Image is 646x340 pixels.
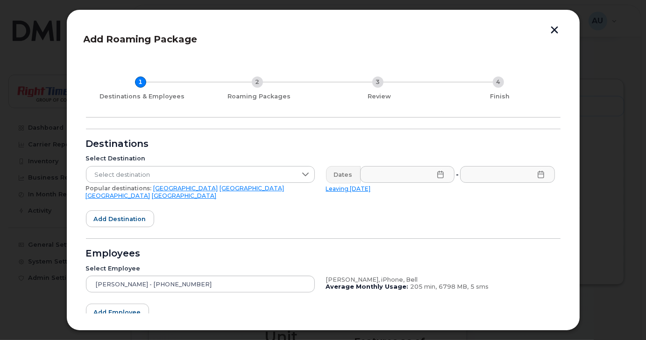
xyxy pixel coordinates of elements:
[94,308,141,317] span: Add employee
[360,166,455,183] input: Please fill out this field
[203,93,316,100] div: Roaming Packages
[439,283,469,290] span: 6798 MB,
[411,283,437,290] span: 205 min,
[326,276,555,284] div: [PERSON_NAME], iPhone, Bell
[326,283,409,290] b: Average Monthly Usage:
[323,93,436,100] div: Review
[86,155,315,162] div: Select Destination
[444,93,557,100] div: Finish
[86,265,315,272] div: Select Employee
[86,210,154,227] button: Add destination
[252,76,263,88] div: 2
[152,192,217,199] a: [GEOGRAPHIC_DATA]
[86,192,150,199] a: [GEOGRAPHIC_DATA]
[86,140,561,148] div: Destinations
[84,34,198,45] span: Add Roaming Package
[86,276,315,292] input: Search device
[220,185,284,192] a: [GEOGRAPHIC_DATA]
[94,215,146,223] span: Add destination
[154,185,218,192] a: [GEOGRAPHIC_DATA]
[493,76,504,88] div: 4
[86,167,297,183] span: Select destination
[471,283,489,290] span: 5 sms
[86,304,149,320] button: Add employee
[372,76,383,88] div: 3
[86,185,152,192] span: Popular destinations:
[460,166,555,183] input: Please fill out this field
[454,166,461,183] div: -
[326,185,371,192] a: Leaving [DATE]
[86,250,561,257] div: Employees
